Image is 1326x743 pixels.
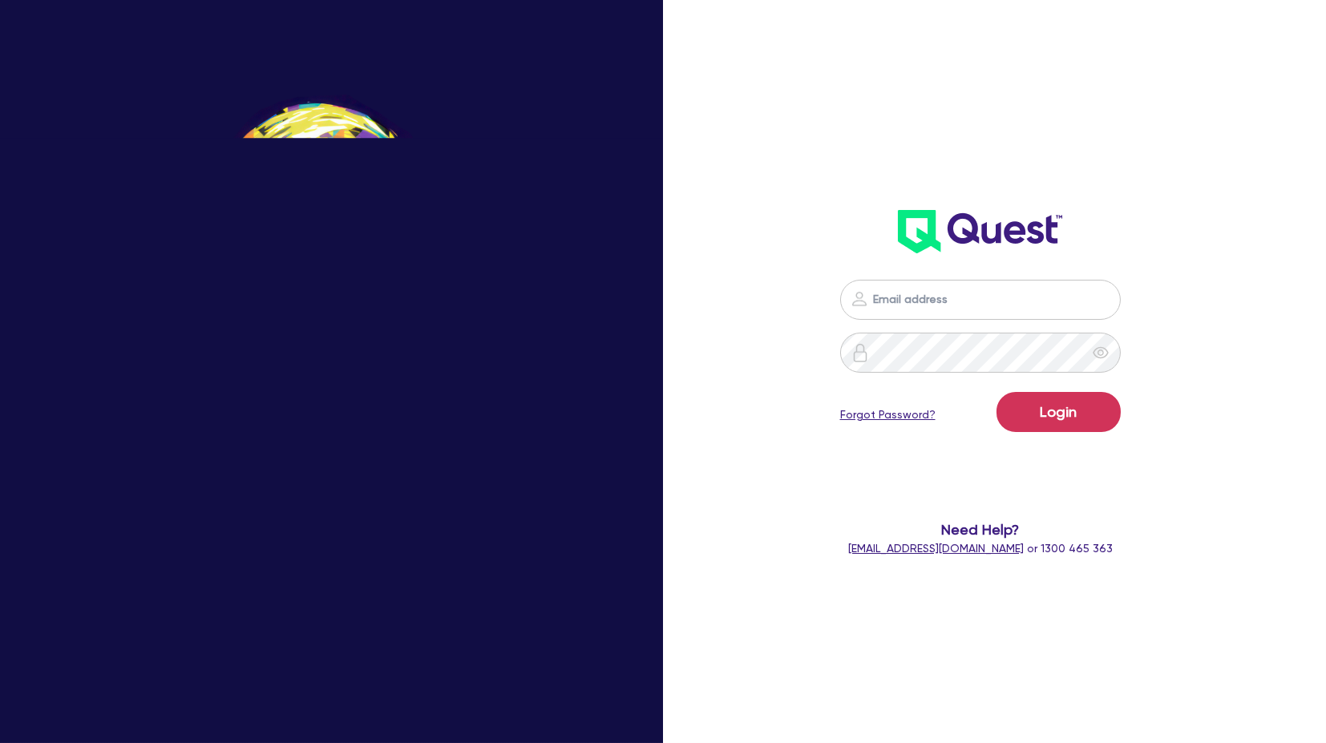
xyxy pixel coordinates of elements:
a: [EMAIL_ADDRESS][DOMAIN_NAME] [848,542,1024,555]
img: icon-password [850,289,869,309]
span: or 1300 465 363 [848,542,1113,555]
img: icon-password [851,343,870,362]
span: - [PERSON_NAME] [286,626,386,638]
span: eye [1093,345,1109,361]
a: Forgot Password? [840,406,936,423]
input: Email address [840,280,1121,320]
button: Login [997,392,1121,432]
span: Need Help? [806,519,1154,540]
img: wH2k97JdezQIQAAAABJRU5ErkJggg== [898,210,1062,253]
